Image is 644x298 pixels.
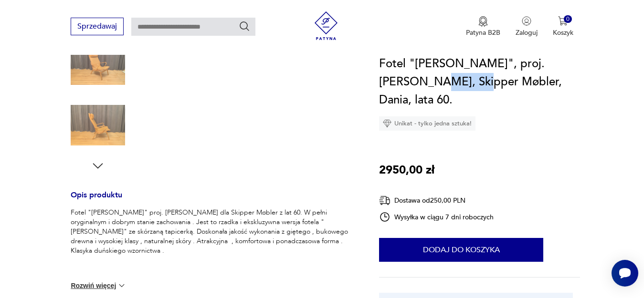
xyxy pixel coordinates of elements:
[117,281,127,290] img: chevron down
[71,208,356,256] p: Fotel "[PERSON_NAME]" proj. [PERSON_NAME] dla Skipper Møbler z lat 60. W pełni oryginalnym i dobr...
[71,98,125,153] img: Zdjęcie produktu Fotel "Albert", proj. Finn Østergaard, Skipper Møbler, Dania, lata 60.
[564,15,572,23] div: 0
[522,16,531,26] img: Ikonka użytkownika
[558,16,568,26] img: Ikona koszyka
[612,260,638,287] iframe: Smartsupp widget button
[516,16,538,37] button: Zaloguj
[553,28,573,37] p: Koszyk
[71,192,356,208] h3: Opis produktu
[466,16,500,37] button: Patyna B2B
[478,16,488,27] img: Ikona medalu
[383,119,391,128] img: Ikona diamentu
[379,116,475,131] div: Unikat - tylko jedna sztuka!
[71,37,125,92] img: Zdjęcie produktu Fotel "Albert", proj. Finn Østergaard, Skipper Møbler, Dania, lata 60.
[312,11,340,40] img: Patyna - sklep z meblami i dekoracjami vintage
[379,211,494,223] div: Wysyłka w ciągu 7 dni roboczych
[379,161,434,179] p: 2950,00 zł
[553,16,573,37] button: 0Koszyk
[379,195,391,206] img: Ikona dostawy
[466,28,500,37] p: Patyna B2B
[239,21,250,32] button: Szukaj
[71,281,126,290] button: Rozwiń więcej
[516,28,538,37] p: Zaloguj
[71,18,124,35] button: Sprzedawaj
[466,16,500,37] a: Ikona medaluPatyna B2B
[71,24,124,31] a: Sprzedawaj
[379,238,543,262] button: Dodaj do koszyka
[379,55,580,109] h1: Fotel "[PERSON_NAME]", proj. [PERSON_NAME], Skipper Møbler, Dania, lata 60.
[379,195,494,206] div: Dostawa od 250,00 PLN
